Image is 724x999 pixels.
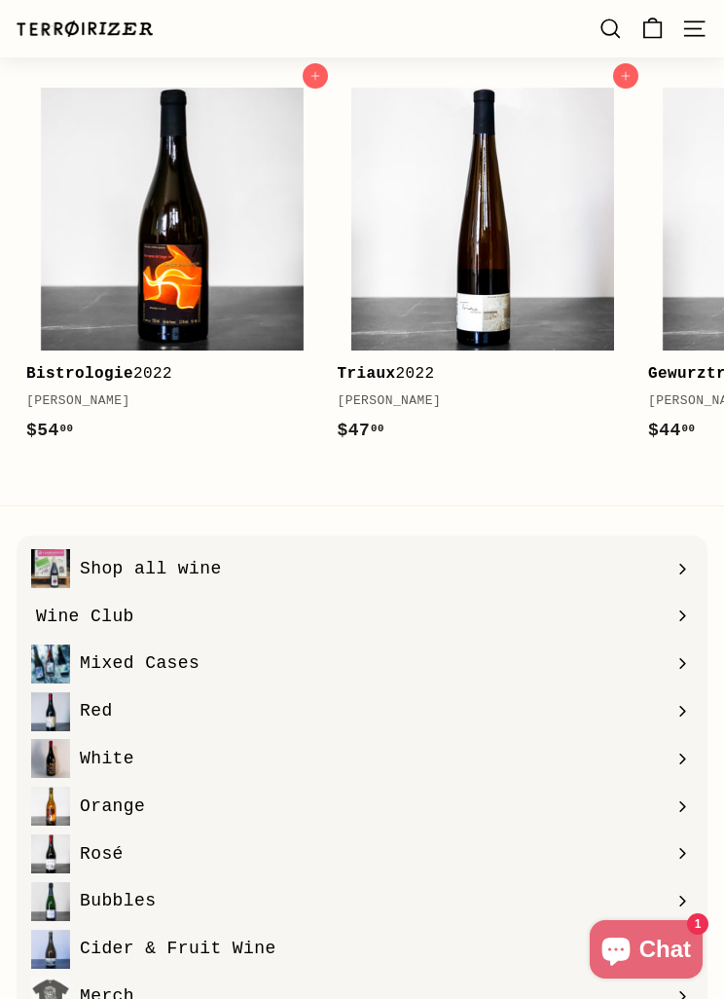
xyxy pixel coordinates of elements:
[648,421,695,440] span: $44
[31,739,70,778] img: White
[36,793,668,821] span: Orange
[338,73,630,457] a: Triaux2022[PERSON_NAME]
[338,362,618,388] div: 2022
[584,920,708,983] inbox-online-store-chat: Shopify online store chat
[26,391,307,412] div: [PERSON_NAME]
[17,831,707,878] a: Rosé Rosé
[36,603,668,631] span: Wine Club
[36,935,668,963] span: Cider & Fruit Wine
[31,787,70,826] img: Orange wine & Skin contact
[36,555,668,583] span: Shop all wine
[682,423,696,434] sup: 00
[36,649,668,678] span: Mixed Cases
[338,391,618,412] div: [PERSON_NAME]
[36,887,668,915] span: Bubbles
[31,692,70,731] img: Red
[31,645,70,684] img: Mixed Cases
[36,697,668,725] span: Red
[17,783,707,831] a: Orange wine & Skin contact Orange
[17,925,707,973] a: Cider and Fruit Wines Cider & Fruit Wine
[371,423,384,434] sup: 00
[36,745,668,773] span: White
[26,421,73,440] span: $54
[26,365,133,383] b: Bistrologie
[31,930,70,969] img: Cider and Fruit Wines
[31,882,70,921] img: Bubbles
[36,840,668,869] span: Rosé
[17,545,707,593] button: All wine Shop all wine
[17,687,707,735] a: Red Red
[31,834,70,873] img: Rosé
[17,640,707,687] a: Mixed Cases Mixed Cases
[17,735,707,783] a: White White
[17,593,707,641] a: Wine Club
[338,421,384,440] span: $47
[26,73,318,457] a: Bistrologie2022[PERSON_NAME]
[26,362,307,388] div: 2022
[17,877,707,925] a: Bubbles Bubbles
[31,549,70,588] img: All wine
[60,423,74,434] sup: 00
[338,365,396,383] b: Triaux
